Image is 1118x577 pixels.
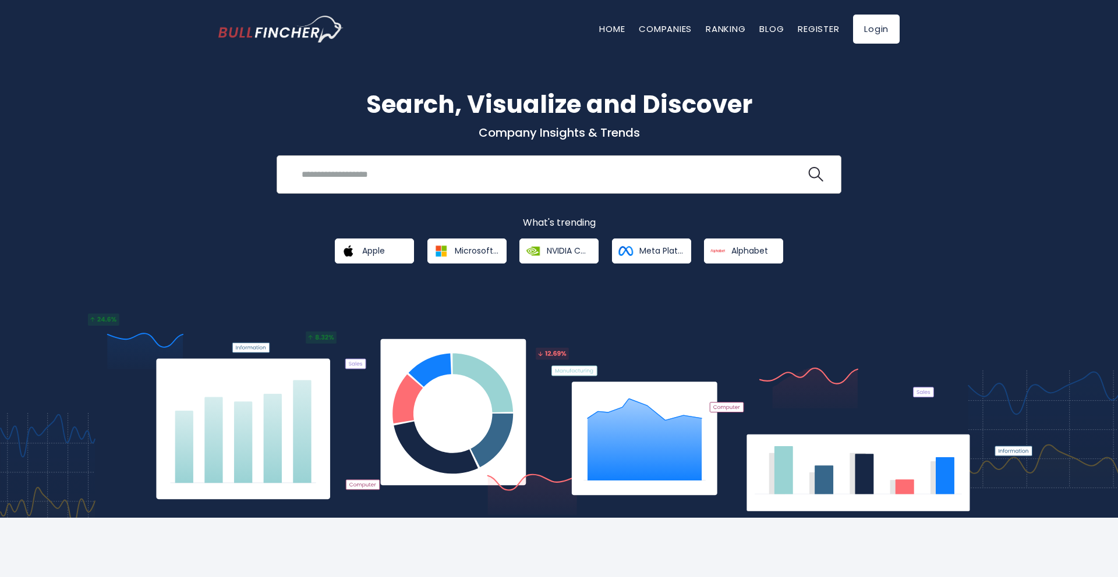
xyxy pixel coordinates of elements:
[335,238,414,263] a: Apple
[218,125,900,140] p: Company Insights & Trends
[853,15,900,44] a: Login
[427,238,507,263] a: Microsoft Corporation
[704,238,783,263] a: Alphabet
[731,245,768,256] span: Alphabet
[218,16,344,42] img: bullfincher logo
[218,86,900,123] h1: Search, Visualize and Discover
[218,217,900,229] p: What's trending
[612,238,691,263] a: Meta Platforms
[639,245,683,256] span: Meta Platforms
[599,23,625,35] a: Home
[639,23,692,35] a: Companies
[455,245,498,256] span: Microsoft Corporation
[519,238,599,263] a: NVIDIA Corporation
[362,245,385,256] span: Apple
[218,16,344,42] a: Go to homepage
[759,23,784,35] a: Blog
[706,23,745,35] a: Ranking
[547,245,590,256] span: NVIDIA Corporation
[808,167,823,182] img: search icon
[798,23,839,35] a: Register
